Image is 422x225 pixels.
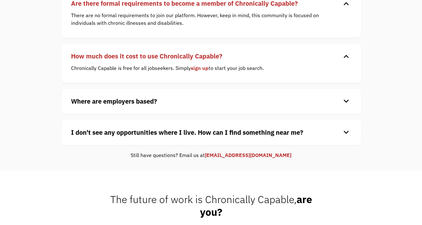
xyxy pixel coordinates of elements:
div: keyboard_arrow_down [341,51,351,61]
span: The future of work is Chronically Capable, [110,193,312,219]
a: sign up [191,65,209,71]
strong: How much does it cost to use Chronically Capable? [71,52,222,60]
strong: I don't see any opportunities where I live. How can I find something near me? [71,128,303,137]
strong: are you? [200,193,312,219]
div: keyboard_arrow_down [341,128,351,137]
p: There are no formal requirements to join our platform. However, keep in mind, this community is f... [71,11,342,27]
p: Chronically Capable is free for all jobseekers. Simply to start your job search. [71,64,342,72]
div: Still have questions? Email us at [61,151,361,159]
div: keyboard_arrow_down [341,97,351,106]
a: [EMAIL_ADDRESS][DOMAIN_NAME] [205,152,291,158]
strong: Where are employers based? [71,97,157,106]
